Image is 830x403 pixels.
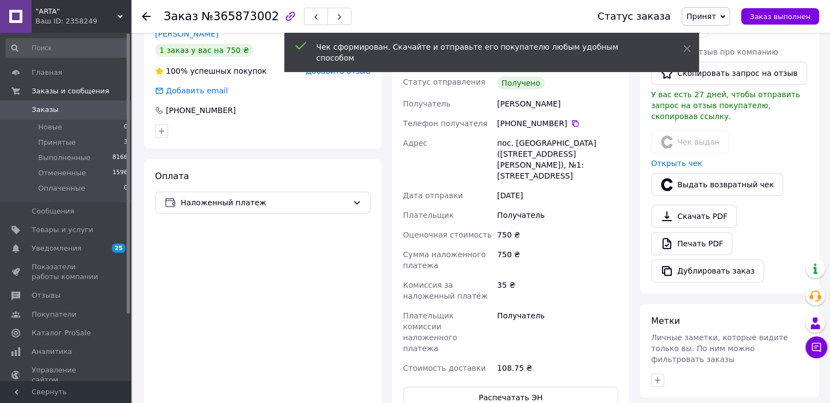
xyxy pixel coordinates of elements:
[651,205,737,228] a: Скачать PDF
[651,259,764,282] button: Дублировать заказ
[5,38,129,58] input: Поиск
[165,85,229,96] div: Добавить email
[495,245,620,275] div: 750 ₴
[142,11,151,22] div: Вернуться назад
[403,230,492,239] span: Оценочная стоимость
[403,99,451,108] span: Получатель
[403,250,486,270] span: Сумма наложенного платежа
[495,186,620,205] div: [DATE]
[651,333,788,364] span: Личные заметки, которые видите только вы. По ним можно фильтровать заказы
[651,90,800,121] span: У вас есть 27 дней, чтобы отправить запрос на отзыв покупателю, скопировав ссылку.
[32,291,61,300] span: Отзывы
[651,62,807,85] button: Скопировать запрос на отзыв
[32,328,91,338] span: Каталог ProSale
[32,68,62,78] span: Главная
[495,133,620,186] div: пос. [GEOGRAPHIC_DATA] ([STREET_ADDRESS][PERSON_NAME]), №1: [STREET_ADDRESS]
[32,86,109,96] span: Заказы и сообщения
[35,16,131,26] div: Ваш ID: 2358249
[306,67,370,75] span: Добавить отзыв
[651,232,732,255] a: Печать PDF
[38,153,91,163] span: Выполненные
[651,159,702,168] a: Открыть чек
[403,78,486,86] span: Статус отправления
[165,105,237,116] div: [PHONE_NUMBER]
[154,85,229,96] div: Добавить email
[32,310,76,319] span: Покупатели
[32,225,93,235] span: Товары и услуги
[495,225,620,245] div: 750 ₴
[686,12,716,21] span: Принят
[32,262,101,282] span: Показатели работы компании
[124,138,128,147] span: 3
[495,306,620,358] div: Получатель
[403,281,488,300] span: Комиссия за наложенный платёж
[750,13,810,21] span: Заказ выполнен
[495,94,620,114] div: [PERSON_NAME]
[403,311,457,353] span: Плательщик комиссии наложенного платежа
[403,211,454,220] span: Плательщик
[495,275,620,306] div: 35 ₴
[201,10,279,23] span: №365873002
[317,42,656,63] div: Чек сформирован. Скачайте и отправьте его покупателю любым удобным способом
[112,153,128,163] span: 8166
[403,119,488,128] span: Телефон получателя
[38,138,76,147] span: Принятые
[155,66,267,76] div: успешных покупок
[155,29,218,38] a: [PERSON_NAME]
[651,48,778,56] span: Запрос на отзыв про компанию
[32,347,72,357] span: Аналитика
[32,365,101,385] span: Управление сайтом
[403,139,427,147] span: Адрес
[38,183,85,193] span: Оплаченные
[651,173,783,196] button: Выдать возвратный чек
[495,358,620,378] div: 108.75 ₴
[166,67,188,75] span: 100%
[497,118,618,129] div: [PHONE_NUMBER]
[112,244,126,253] span: 25
[181,197,348,209] span: Наложенный платеж
[38,122,62,132] span: Новые
[155,44,253,57] div: 1 заказ у вас на 750 ₴
[164,10,198,23] span: Заказ
[741,8,819,25] button: Заказ выполнен
[805,336,827,358] button: Чат с покупателем
[32,105,58,115] span: Заказы
[403,191,463,200] span: Дата отправки
[598,11,671,22] div: Статус заказа
[32,244,81,253] span: Уведомления
[124,122,128,132] span: 0
[38,168,86,178] span: Отмененные
[124,183,128,193] span: 0
[32,206,74,216] span: Сообщения
[403,364,486,372] span: Стоимость доставки
[495,205,620,225] div: Получатель
[497,76,545,90] div: Получено
[112,168,128,178] span: 1596
[155,171,189,181] span: Оплата
[651,316,680,326] span: Метки
[35,7,117,16] span: "ARTA"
